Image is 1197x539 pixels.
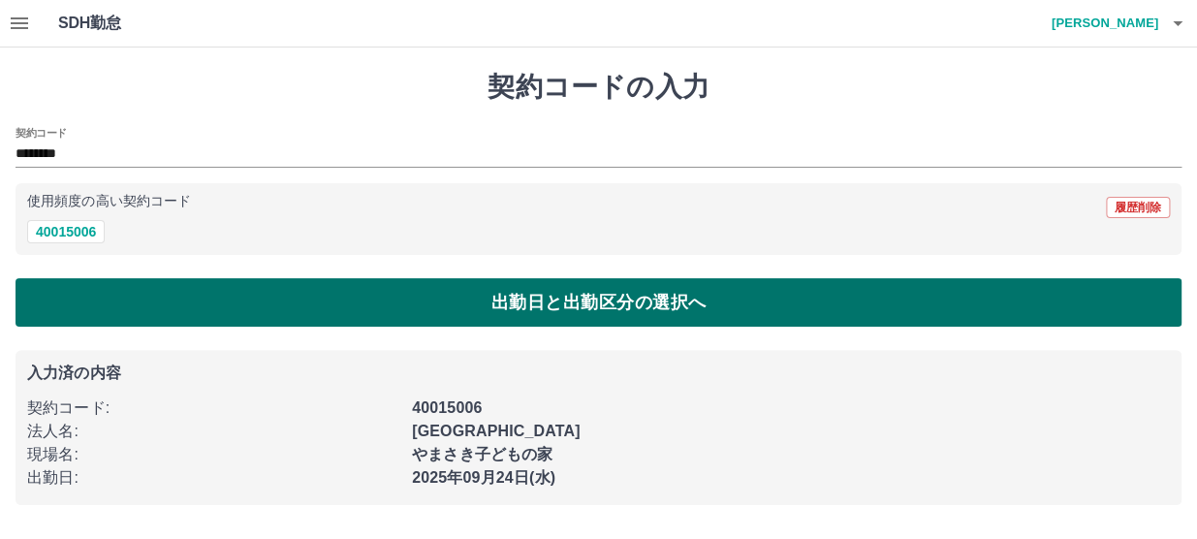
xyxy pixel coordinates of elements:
p: 入力済の内容 [27,365,1170,381]
h2: 契約コード [16,125,67,141]
p: 契約コード : [27,396,400,420]
button: 出勤日と出勤区分の選択へ [16,278,1181,327]
p: 法人名 : [27,420,400,443]
b: [GEOGRAPHIC_DATA] [412,423,581,439]
h1: 契約コードの入力 [16,71,1181,104]
button: 40015006 [27,220,105,243]
p: 使用頻度の高い契約コード [27,195,191,208]
b: 40015006 [412,399,482,416]
button: 履歴削除 [1106,197,1170,218]
b: やまさき子どもの家 [412,446,552,462]
p: 出勤日 : [27,466,400,490]
b: 2025年09月24日(水) [412,469,555,486]
p: 現場名 : [27,443,400,466]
